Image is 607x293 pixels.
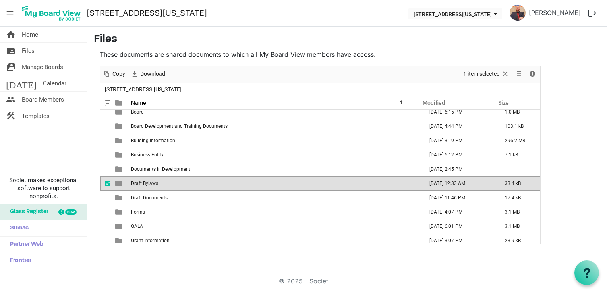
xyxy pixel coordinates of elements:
[100,105,110,119] td: checkbox
[103,85,183,94] span: [STREET_ADDRESS][US_STATE]
[497,133,540,148] td: 296.2 MB is template cell column header Size
[22,43,35,59] span: Files
[100,148,110,162] td: checkbox
[100,162,110,176] td: checkbox
[129,176,421,191] td: Draft Bylaws is template cell column header Name
[497,119,540,133] td: 103.1 kB is template cell column header Size
[19,3,87,23] a: My Board View Logo
[279,277,328,285] a: © 2025 - Societ
[6,237,43,253] span: Partner Web
[497,219,540,233] td: 3.1 MB is template cell column header Size
[129,133,421,148] td: Building Information is template cell column header Name
[110,162,129,176] td: is template cell column header type
[462,69,511,79] button: Selection
[129,119,421,133] td: Board Development and Training Documents is template cell column header Name
[131,238,170,243] span: Grant Information
[6,253,31,269] span: Frontier
[110,233,129,248] td: is template cell column header type
[421,176,497,191] td: September 10, 2025 12:33 AM column header Modified
[22,92,64,108] span: Board Members
[6,27,15,42] span: home
[421,119,497,133] td: May 25, 2025 4:44 PM column header Modified
[19,3,83,23] img: My Board View Logo
[421,133,497,148] td: June 01, 2025 3:19 PM column header Modified
[6,92,15,108] span: people
[497,176,540,191] td: 33.4 kB is template cell column header Size
[100,50,541,59] p: These documents are shared documents to which all My Board View members have access.
[421,162,497,176] td: May 25, 2025 2:45 PM column header Modified
[497,148,540,162] td: 7.1 kB is template cell column header Size
[6,204,48,220] span: Glass Register
[100,219,110,233] td: checkbox
[526,66,539,83] div: Details
[6,220,29,236] span: Sumac
[584,5,601,21] button: logout
[129,219,421,233] td: GALA is template cell column header Name
[6,59,15,75] span: switch_account
[110,119,129,133] td: is template cell column header type
[6,43,15,59] span: folder_shared
[2,6,17,21] span: menu
[100,119,110,133] td: checkbox
[100,66,128,83] div: Copy
[497,205,540,219] td: 3.1 MB is template cell column header Size
[421,105,497,119] td: May 25, 2025 6:15 PM column header Modified
[110,133,129,148] td: is template cell column header type
[100,233,110,248] td: checkbox
[129,233,421,248] td: Grant Information is template cell column header Name
[131,109,144,115] span: Board
[129,105,421,119] td: Board is template cell column header Name
[100,133,110,148] td: checkbox
[110,176,129,191] td: is template cell column header type
[131,209,145,215] span: Forms
[94,33,601,46] h3: Files
[110,205,129,219] td: is template cell column header type
[100,176,110,191] td: checkbox
[497,233,540,248] td: 23.9 kB is template cell column header Size
[462,69,501,79] span: 1 item selected
[497,191,540,205] td: 17.4 kB is template cell column header Size
[131,181,158,186] span: Draft Bylaws
[512,66,526,83] div: View
[527,69,538,79] button: Details
[129,205,421,219] td: Forms is template cell column header Name
[22,27,38,42] span: Home
[110,191,129,205] td: is template cell column header type
[131,195,168,200] span: Draft Documents
[131,138,175,143] span: Building Information
[130,69,167,79] button: Download
[100,191,110,205] td: checkbox
[421,205,497,219] td: May 25, 2025 4:07 PM column header Modified
[128,66,168,83] div: Download
[110,148,129,162] td: is template cell column header type
[102,69,127,79] button: Copy
[131,123,228,129] span: Board Development and Training Documents
[100,205,110,219] td: checkbox
[22,108,50,124] span: Templates
[139,69,166,79] span: Download
[131,224,143,229] span: GALA
[112,69,126,79] span: Copy
[131,166,190,172] span: Documents in Development
[4,176,83,200] span: Societ makes exceptional software to support nonprofits.
[421,219,497,233] td: May 25, 2025 6:01 PM column header Modified
[87,5,207,21] a: [STREET_ADDRESS][US_STATE]
[6,108,15,124] span: construction
[22,59,63,75] span: Manage Boards
[129,191,421,205] td: Draft Documents is template cell column header Name
[497,162,540,176] td: is template cell column header Size
[129,162,421,176] td: Documents in Development is template cell column header Name
[421,191,497,205] td: September 04, 2025 11:46 PM column header Modified
[43,75,66,91] span: Calendar
[65,209,77,215] div: new
[423,100,445,106] span: Modified
[110,105,129,119] td: is template cell column header type
[497,105,540,119] td: 1.0 MB is template cell column header Size
[460,66,512,83] div: Clear selection
[131,152,164,158] span: Business Entity
[6,75,37,91] span: [DATE]
[510,5,526,21] img: 7QwsqwPP3fAyJKFqqz3utK9T5IRK3j2JsGq5ZPmtdFB8NDL7OtnWwzKC84x9OnTdzRSZWKtDuJVfdwUr3u4Zjw_thumb.png
[408,8,502,19] button: 216 E Washington Blvd dropdownbutton
[498,100,509,106] span: Size
[129,148,421,162] td: Business Entity is template cell column header Name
